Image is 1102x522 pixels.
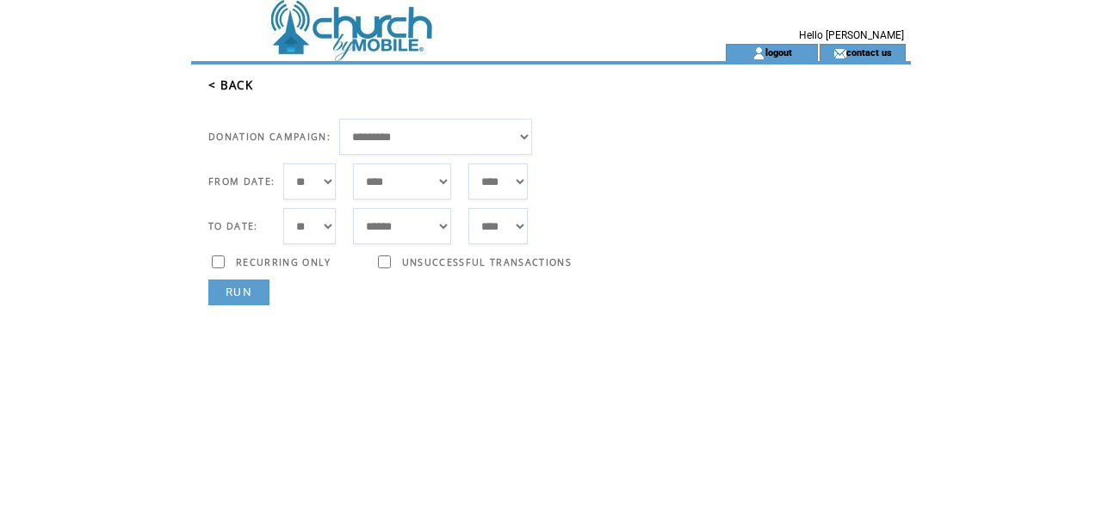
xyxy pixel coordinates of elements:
[208,175,275,187] span: FROM DATE:
[833,46,846,60] img: contact_us_icon.gif
[752,46,765,60] img: account_icon.gif
[402,256,572,268] span: UNSUCCESSFUL TRANSACTIONS
[846,46,892,58] a: contact us
[208,220,258,232] span: TO DATE:
[208,279,269,305] a: RUN
[765,46,792,58] a: logout
[208,77,253,93] a: < BACK
[236,256,331,268] span: RECURRING ONLY
[208,131,331,143] span: DONATION CAMPAIGN:
[799,29,904,41] span: Hello [PERSON_NAME]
